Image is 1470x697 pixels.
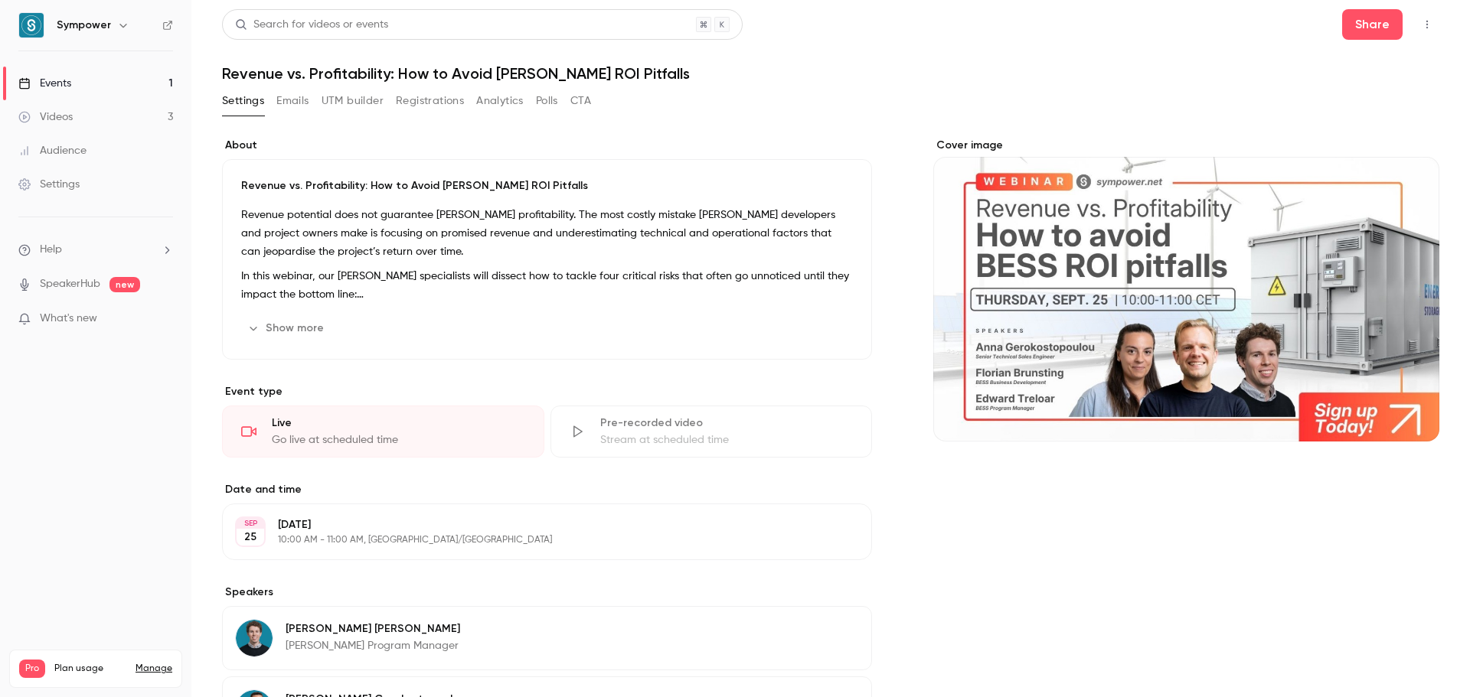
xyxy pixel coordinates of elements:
button: Registrations [396,89,464,113]
span: What's new [40,311,97,327]
div: Audience [18,143,87,158]
p: 10:00 AM - 11:00 AM, [GEOGRAPHIC_DATA]/[GEOGRAPHIC_DATA] [278,534,791,546]
button: Emails [276,89,309,113]
h6: Sympower [57,18,111,33]
span: Pro [19,660,45,678]
div: Pre-recorded videoStream at scheduled time [550,405,873,458]
a: Manage [136,663,172,675]
img: Edward Treloar [236,620,273,656]
div: Settings [18,177,80,192]
button: Analytics [476,89,524,113]
p: Event type [222,384,872,399]
h1: Revenue vs. Profitability: How to Avoid [PERSON_NAME] ROI Pitfalls [222,64,1439,83]
div: Search for videos or events [235,17,388,33]
button: Show more [241,316,333,340]
div: LiveGo live at scheduled time [222,405,544,458]
section: Cover image [933,138,1439,441]
div: Events [18,76,71,91]
span: Plan usage [54,663,126,675]
p: Revenue vs. Profitability: How to Avoid [PERSON_NAME] ROI Pitfalls [241,178,853,194]
label: About [222,138,872,153]
button: Settings [222,89,264,113]
div: Go live at scheduled time [272,432,525,448]
button: Share [1342,9,1403,40]
div: SEP [237,518,264,529]
button: UTM builder [322,89,384,113]
label: Speakers [222,585,872,600]
li: help-dropdown-opener [18,242,173,258]
button: CTA [570,89,591,113]
p: [PERSON_NAME] Program Manager [286,638,460,653]
div: Videos [18,109,73,125]
div: Pre-recorded video [600,415,854,431]
div: Edward Treloar[PERSON_NAME] [PERSON_NAME][PERSON_NAME] Program Manager [222,606,872,670]
p: [DATE] [278,517,791,533]
span: new [109,277,140,292]
label: Cover image [933,138,1439,153]
p: 25 [244,529,256,545]
p: [PERSON_NAME] [PERSON_NAME] [286,621,460,637]
img: Sympower [19,13,44,37]
div: Stream at scheduled time [600,432,854,448]
p: Revenue potential does not guarantee [PERSON_NAME] profitability. The most costly mistake [PERSON... [241,206,853,261]
a: SpeakerHub [40,276,100,292]
p: In this webinar, our [PERSON_NAME] specialists will dissect how to tackle four critical risks tha... [241,267,853,304]
div: Live [272,415,525,431]
span: Help [40,242,62,258]
button: Polls [536,89,558,113]
iframe: Noticeable Trigger [155,312,173,326]
label: Date and time [222,482,872,497]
